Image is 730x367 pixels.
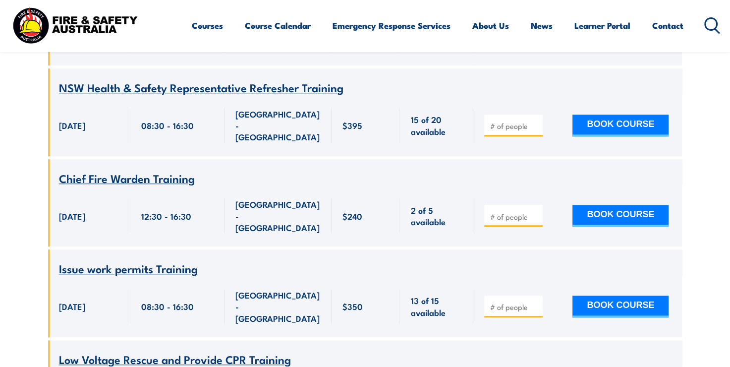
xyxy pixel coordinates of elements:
[59,260,198,277] span: Issue work permits Training
[235,289,321,324] span: [GEOGRAPHIC_DATA] - [GEOGRAPHIC_DATA]
[490,212,539,222] input: # of people
[652,12,683,39] a: Contact
[235,17,321,52] span: [GEOGRAPHIC_DATA] - [GEOGRAPHIC_DATA]
[235,198,321,233] span: [GEOGRAPHIC_DATA] - [GEOGRAPHIC_DATA]
[245,12,311,39] a: Course Calendar
[472,12,509,39] a: About Us
[572,205,669,227] button: BOOK COURSE
[59,210,85,222] span: [DATE]
[141,210,191,222] span: 12:30 - 16:30
[141,301,194,312] span: 08:30 - 16:30
[59,79,343,96] span: NSW Health & Safety Representative Refresher Training
[531,12,553,39] a: News
[59,120,85,131] span: [DATE]
[342,120,362,131] span: $395
[410,295,462,318] span: 13 of 15 available
[59,173,195,185] a: Chief Fire Warden Training
[490,121,539,131] input: # of people
[141,120,194,131] span: 08:30 - 16:30
[572,296,669,317] button: BOOK COURSE
[59,301,85,312] span: [DATE]
[59,354,291,366] a: Low Voltage Rescue and Provide CPR Training
[342,210,362,222] span: $240
[410,114,462,137] span: 15 of 20 available
[342,301,363,312] span: $350
[490,302,539,312] input: # of people
[574,12,630,39] a: Learner Portal
[572,115,669,136] button: BOOK COURSE
[235,108,321,143] span: [GEOGRAPHIC_DATA] - [GEOGRAPHIC_DATA]
[410,204,462,228] span: 2 of 5 available
[192,12,223,39] a: Courses
[59,82,343,94] a: NSW Health & Safety Representative Refresher Training
[59,170,195,186] span: Chief Fire Warden Training
[333,12,450,39] a: Emergency Response Services
[59,263,198,275] a: Issue work permits Training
